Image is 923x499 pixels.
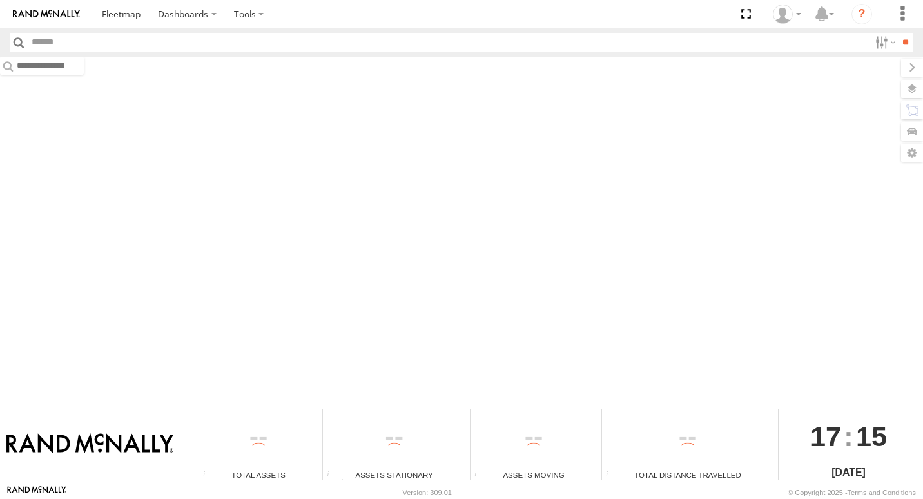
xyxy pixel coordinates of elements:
img: rand-logo.svg [13,10,80,19]
img: Rand McNally [6,433,173,455]
div: Total Distance Travelled [602,469,773,480]
div: : [779,409,918,464]
div: Version: 309.01 [403,489,452,496]
a: Terms and Conditions [848,489,916,496]
div: Valeo Dash [768,5,806,24]
div: © Copyright 2025 - [788,489,916,496]
div: Total Assets [199,469,318,480]
div: Total number of assets current in transit. [471,471,490,480]
div: Total number of Enabled Assets [199,471,219,480]
label: Map Settings [901,144,923,162]
div: Assets Moving [471,469,597,480]
div: Total number of assets current stationary. [323,471,342,480]
div: Assets Stationary [323,469,465,480]
span: 15 [856,409,887,464]
span: 17 [810,409,841,464]
i: ? [851,4,872,24]
div: [DATE] [779,465,918,480]
label: Search Filter Options [870,33,898,52]
a: Visit our Website [7,486,66,499]
div: Total distance travelled by all assets within specified date range and applied filters [602,471,621,480]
